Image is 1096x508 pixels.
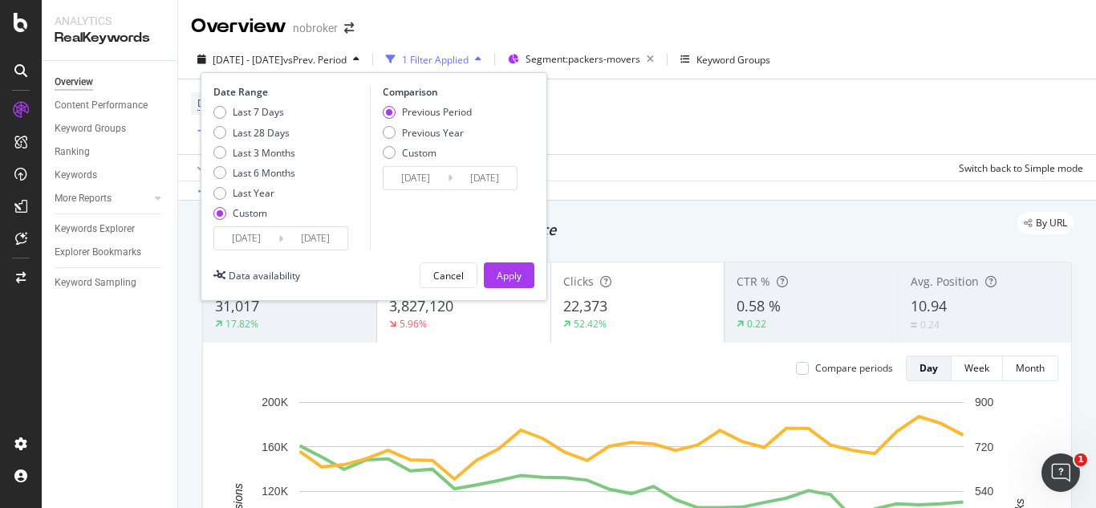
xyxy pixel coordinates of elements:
[191,13,286,40] div: Overview
[952,356,1003,381] button: Week
[262,441,288,453] text: 160K
[55,97,148,114] div: Content Performance
[402,105,472,119] div: Previous Period
[55,244,166,261] a: Explorer Bookmarks
[574,317,607,331] div: 52.42%
[191,122,255,141] button: Add Filter
[55,144,166,161] a: Ranking
[1017,212,1074,234] div: legacy label
[55,97,166,114] a: Content Performance
[911,296,947,315] span: 10.94
[975,441,994,453] text: 720
[283,53,347,67] span: vs Prev. Period
[213,126,295,140] div: Last 28 Days
[55,244,141,261] div: Explorer Bookmarks
[737,274,770,289] span: CTR %
[215,296,259,315] span: 31,017
[233,105,284,119] div: Last 7 Days
[453,167,517,189] input: End Date
[229,269,300,282] div: Data availability
[233,166,295,180] div: Last 6 Months
[262,396,288,408] text: 200K
[383,105,472,119] div: Previous Period
[911,274,979,289] span: Avg. Position
[55,13,164,29] div: Analytics
[233,126,290,140] div: Last 28 Days
[55,167,97,184] div: Keywords
[213,146,295,160] div: Last 3 Months
[383,126,472,140] div: Previous Year
[815,361,893,375] div: Compare periods
[262,485,288,498] text: 120K
[975,485,994,498] text: 540
[389,296,453,315] span: 3,827,120
[293,20,338,36] div: nobroker
[384,167,448,189] input: Start Date
[696,53,770,67] div: Keyword Groups
[975,396,994,408] text: 900
[213,206,295,220] div: Custom
[1074,453,1087,466] span: 1
[1041,453,1080,492] iframe: Intercom live chat
[964,361,989,375] div: Week
[225,317,258,331] div: 17.82%
[747,317,766,331] div: 0.22
[1016,361,1045,375] div: Month
[383,146,472,160] div: Custom
[55,190,150,207] a: More Reports
[1003,356,1058,381] button: Month
[191,155,237,181] button: Apply
[402,146,436,160] div: Custom
[344,22,354,34] div: arrow-right-arrow-left
[233,206,267,220] div: Custom
[55,120,126,137] div: Keyword Groups
[55,190,112,207] div: More Reports
[214,227,278,250] input: Start Date
[213,166,295,180] div: Last 6 Months
[497,269,522,282] div: Apply
[283,227,347,250] input: End Date
[919,361,938,375] div: Day
[1036,218,1067,228] span: By URL
[213,53,283,67] span: [DATE] - [DATE]
[674,47,777,72] button: Keyword Groups
[55,74,93,91] div: Overview
[737,296,781,315] span: 0.58 %
[911,323,917,327] img: Equal
[526,52,640,66] span: Segment: packers-movers
[563,296,607,315] span: 22,373
[402,53,469,67] div: 1 Filter Applied
[55,29,164,47] div: RealKeywords
[420,262,477,288] button: Cancel
[55,74,166,91] a: Overview
[233,186,274,200] div: Last Year
[55,120,166,137] a: Keyword Groups
[380,47,488,72] button: 1 Filter Applied
[959,161,1083,175] div: Switch back to Simple mode
[563,274,594,289] span: Clicks
[213,186,295,200] div: Last Year
[55,274,136,291] div: Keyword Sampling
[55,221,166,238] a: Keywords Explorer
[213,105,295,119] div: Last 7 Days
[952,155,1083,181] button: Switch back to Simple mode
[906,356,952,381] button: Day
[383,85,522,99] div: Comparison
[400,317,427,331] div: 5.96%
[484,262,534,288] button: Apply
[920,318,940,331] div: 0.24
[433,269,464,282] div: Cancel
[55,167,166,184] a: Keywords
[197,96,228,110] span: Device
[501,47,660,72] button: Segment:packers-movers
[55,221,135,238] div: Keywords Explorer
[191,47,366,72] button: [DATE] - [DATE]vsPrev. Period
[213,85,366,99] div: Date Range
[233,146,295,160] div: Last 3 Months
[55,274,166,291] a: Keyword Sampling
[55,144,90,161] div: Ranking
[402,126,464,140] div: Previous Year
